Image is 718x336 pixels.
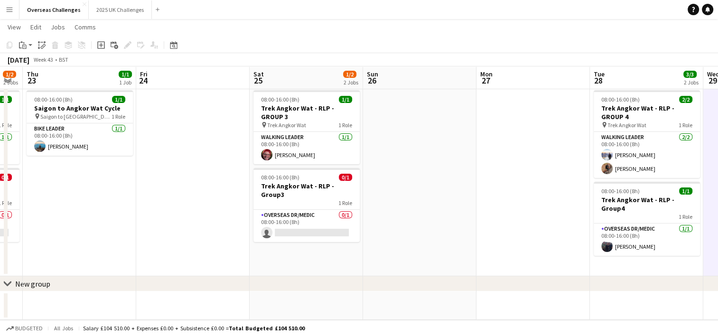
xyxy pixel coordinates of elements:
[15,279,50,289] div: New group
[8,23,21,31] span: View
[71,21,100,33] a: Comms
[83,325,305,332] div: Salary £104 510.00 + Expenses £0.00 + Subsistence £0.00 =
[59,56,68,63] div: BST
[8,55,29,65] div: [DATE]
[5,323,44,334] button: Budgeted
[19,0,89,19] button: Overseas Challenges
[89,0,152,19] button: 2025 UK Challenges
[30,23,41,31] span: Edit
[47,21,69,33] a: Jobs
[51,23,65,31] span: Jobs
[15,325,43,332] span: Budgeted
[229,325,305,332] span: Total Budgeted £104 510.00
[4,21,25,33] a: View
[52,325,75,332] span: All jobs
[27,21,45,33] a: Edit
[75,23,96,31] span: Comms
